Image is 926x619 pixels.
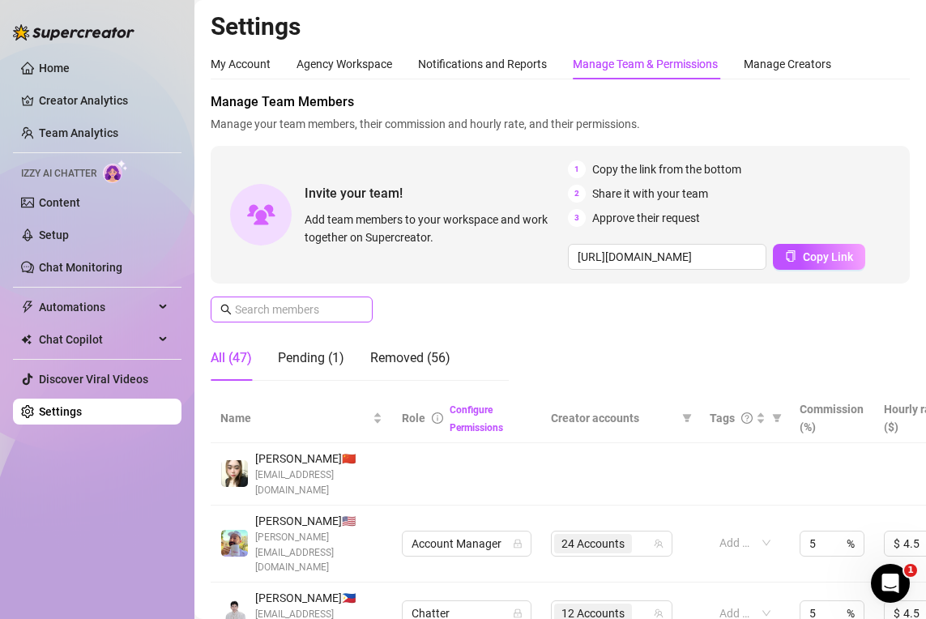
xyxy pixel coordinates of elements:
span: Role [402,412,425,425]
img: Chat Copilot [21,334,32,345]
span: Invite your team! [305,183,568,203]
span: Copy the link from the bottom [592,160,741,178]
img: Evan Gillis [221,530,248,557]
div: All (47) [211,348,252,368]
span: 1 [904,564,917,577]
div: Manage Creators [744,55,831,73]
a: Discover Viral Videos [39,373,148,386]
a: Content [39,196,80,209]
span: Name [220,409,369,427]
div: Removed (56) [370,348,450,368]
th: Name [211,394,392,443]
span: [EMAIL_ADDRESS][DOMAIN_NAME] [255,467,382,498]
span: 1 [568,160,586,178]
span: filter [679,406,695,430]
div: Agency Workspace [297,55,392,73]
a: Configure Permissions [450,404,503,433]
span: Creator accounts [551,409,676,427]
span: 24 Accounts [554,534,632,553]
span: 2 [568,185,586,203]
span: [PERSON_NAME] 🇵🇭 [255,589,382,607]
img: AI Chatter [103,160,128,183]
div: Pending (1) [278,348,344,368]
span: Manage your team members, their commission and hourly rate, and their permissions. [211,115,910,133]
span: 3 [568,209,586,227]
span: Add team members to your workspace and work together on Supercreator. [305,211,561,246]
img: Xenna Cabaya [221,460,248,487]
input: Search members [235,301,350,318]
span: Izzy AI Chatter [21,166,96,181]
div: Manage Team & Permissions [573,55,718,73]
a: Chat Monitoring [39,261,122,274]
th: Commission (%) [790,394,874,443]
a: Creator Analytics [39,88,169,113]
span: filter [682,413,692,423]
span: lock [513,539,523,549]
span: lock [513,608,523,618]
span: Automations [39,294,154,320]
a: Settings [39,405,82,418]
span: Tags [710,409,735,427]
span: filter [772,413,782,423]
span: question-circle [741,412,753,424]
img: logo-BBDzfeDw.svg [13,24,134,41]
span: copy [785,250,796,262]
span: Chat Copilot [39,327,154,352]
span: team [654,608,664,618]
span: Share it with your team [592,185,708,203]
span: [PERSON_NAME][EMAIL_ADDRESS][DOMAIN_NAME] [255,530,382,576]
span: Approve their request [592,209,700,227]
span: info-circle [432,412,443,424]
span: [PERSON_NAME] 🇺🇸 [255,512,382,530]
span: Manage Team Members [211,92,910,112]
a: Setup [39,228,69,241]
span: [PERSON_NAME] 🇨🇳 [255,450,382,467]
span: Account Manager [412,531,522,556]
div: Notifications and Reports [418,55,547,73]
h2: Settings [211,11,910,42]
span: team [654,539,664,549]
span: 24 Accounts [561,535,625,553]
span: filter [769,406,785,430]
span: thunderbolt [21,301,34,314]
button: Copy Link [773,244,865,270]
div: My Account [211,55,271,73]
span: search [220,304,232,315]
iframe: Intercom live chat [871,564,910,603]
a: Team Analytics [39,126,118,139]
a: Home [39,62,70,75]
span: Copy Link [803,250,853,263]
